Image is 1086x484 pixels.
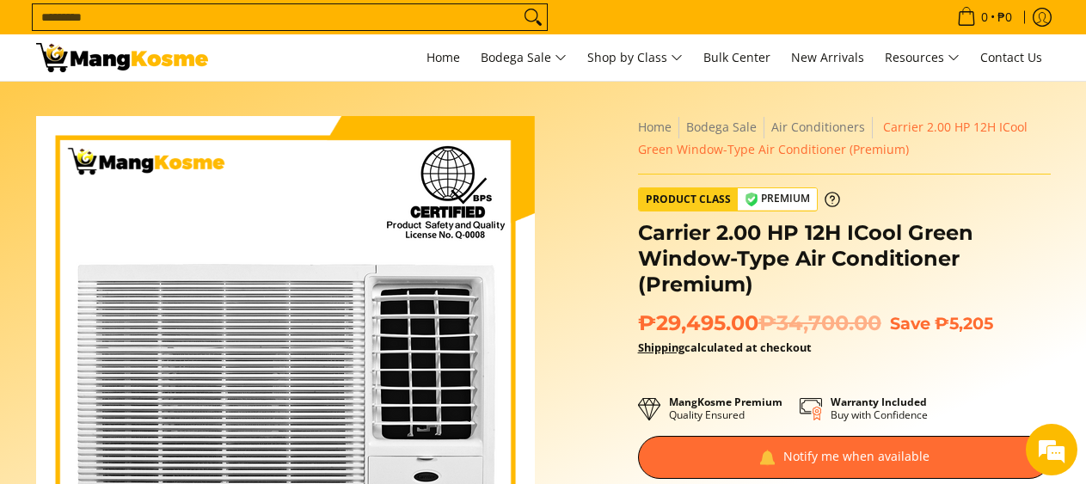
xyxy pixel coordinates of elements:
img: Carrier 2 HP 12H iCool Green Window-Type Aircon (Premium) l Mang Kosme [36,43,208,72]
span: • [952,8,1017,27]
span: Bulk Center [703,49,770,65]
strong: calculated at checkout [638,340,812,355]
span: Carrier 2.00 HP 12H ICool Green Window-Type Air Conditioner (Premium) [638,119,1028,157]
a: Bodega Sale [686,119,757,135]
nav: Main Menu [225,34,1051,81]
span: Save [890,313,930,334]
button: Search [519,4,547,30]
a: Home [638,119,672,135]
span: Premium [738,188,817,210]
span: Product Class [639,188,738,211]
span: Shop by Class [587,47,683,69]
span: Bodega Sale [481,47,567,69]
a: Home [418,34,469,81]
span: ₱5,205 [935,313,993,334]
del: ₱34,700.00 [758,310,881,336]
a: New Arrivals [782,34,873,81]
a: Bodega Sale [472,34,575,81]
span: Resources [885,47,960,69]
a: Contact Us [972,34,1051,81]
a: Product Class Premium [638,187,840,211]
span: Home [426,49,460,65]
img: premium-badge-icon.webp [745,193,758,206]
strong: Warranty Included [831,395,927,409]
span: New Arrivals [791,49,864,65]
span: Contact Us [980,49,1042,65]
a: Resources [876,34,968,81]
a: Bulk Center [695,34,779,81]
a: Shipping [638,340,684,355]
p: Quality Ensured [669,395,782,421]
span: 0 [979,11,991,23]
span: ₱29,495.00 [638,310,881,336]
span: ₱0 [995,11,1015,23]
p: Buy with Confidence [831,395,928,421]
nav: Breadcrumbs [638,116,1051,161]
a: Air Conditioners [771,119,865,135]
a: Shop by Class [579,34,691,81]
h1: Carrier 2.00 HP 12H ICool Green Window-Type Air Conditioner (Premium) [638,220,1051,297]
strong: MangKosme Premium [669,395,782,409]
